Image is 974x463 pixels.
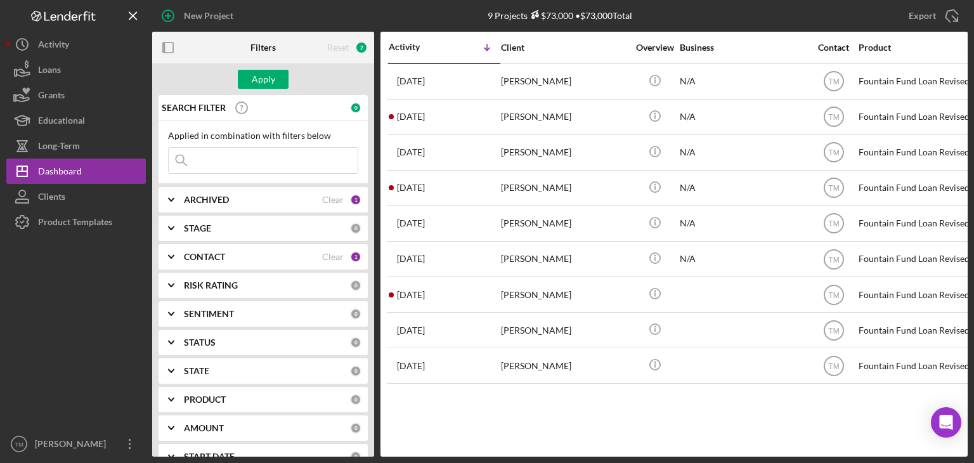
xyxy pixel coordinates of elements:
b: SEARCH FILTER [162,103,226,113]
div: 0 [350,394,361,405]
div: [PERSON_NAME] [501,136,628,169]
div: 1 [350,194,361,205]
div: Apply [252,70,275,89]
div: 0 [350,422,361,434]
div: Grants [38,82,65,111]
div: N/A [680,65,807,98]
div: N/A [680,242,807,276]
time: 2023-11-16 17:02 [397,254,425,264]
div: Long-Term [38,133,80,162]
b: STATUS [184,337,216,348]
text: TM [828,290,839,299]
div: Product Templates [38,209,112,238]
b: SENTIMENT [184,309,234,319]
time: 2023-03-10 21:21 [397,361,425,371]
div: 0 [350,337,361,348]
div: N/A [680,100,807,134]
button: New Project [152,3,246,29]
div: 0 [350,365,361,377]
div: New Project [184,3,233,29]
b: ARCHIVED [184,195,229,205]
div: 0 [350,102,361,114]
div: [PERSON_NAME] [501,278,628,311]
b: START DATE [184,452,235,462]
text: TM [828,113,839,122]
b: AMOUNT [184,423,224,433]
div: Open Intercom Messenger [931,407,961,438]
div: Educational [38,108,85,136]
div: Activity [389,42,445,52]
div: Reset [327,42,349,53]
button: Dashboard [6,159,146,184]
div: Clear [322,252,344,262]
text: TM [828,184,839,193]
button: Export [896,3,968,29]
div: Applied in combination with filters below [168,131,358,141]
button: TM[PERSON_NAME] [6,431,146,457]
button: Product Templates [6,209,146,235]
div: 0 [350,308,361,320]
div: 0 [350,451,361,462]
b: CONTACT [184,252,225,262]
button: Long-Term [6,133,146,159]
div: [PERSON_NAME] [501,349,628,382]
button: Grants [6,82,146,108]
div: $73,000 [528,10,573,21]
div: 9 Projects • $73,000 Total [488,10,632,21]
div: Clients [38,184,65,212]
div: Overview [631,42,679,53]
time: 2025-01-17 16:45 [397,147,425,157]
div: 0 [350,280,361,291]
text: TM [828,219,839,228]
div: [PERSON_NAME] [501,171,628,205]
button: Loans [6,57,146,82]
b: STATE [184,366,209,376]
div: Clear [322,195,344,205]
time: 2023-08-24 16:41 [397,290,425,300]
div: Loans [38,57,61,86]
div: N/A [680,207,807,240]
button: Educational [6,108,146,133]
time: 2025-09-20 22:18 [397,76,425,86]
div: [PERSON_NAME] [501,100,628,134]
div: 0 [350,223,361,234]
div: [PERSON_NAME] [501,65,628,98]
div: [PERSON_NAME] [32,431,114,460]
div: N/A [680,171,807,205]
div: N/A [680,136,807,169]
text: TM [828,148,839,157]
div: Client [501,42,628,53]
text: TM [828,326,839,335]
div: Activity [38,32,69,60]
time: 2025-01-16 00:19 [397,183,425,193]
time: 2025-09-09 19:00 [397,112,425,122]
button: Clients [6,184,146,209]
div: Contact [810,42,857,53]
text: TM [828,77,839,86]
text: TM [828,255,839,264]
button: Activity [6,32,146,57]
text: TM [15,441,23,448]
div: [PERSON_NAME] [501,207,628,240]
b: PRODUCT [184,395,226,405]
time: 2024-11-15 12:00 [397,218,425,228]
div: Business [680,42,807,53]
b: Filters [250,42,276,53]
time: 2023-07-17 21:24 [397,325,425,336]
b: RISK RATING [184,280,238,290]
div: Dashboard [38,159,82,187]
div: [PERSON_NAME] [501,242,628,276]
div: 2 [355,41,368,54]
text: TM [828,362,839,370]
div: [PERSON_NAME] [501,313,628,347]
div: 1 [350,251,361,263]
b: STAGE [184,223,211,233]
